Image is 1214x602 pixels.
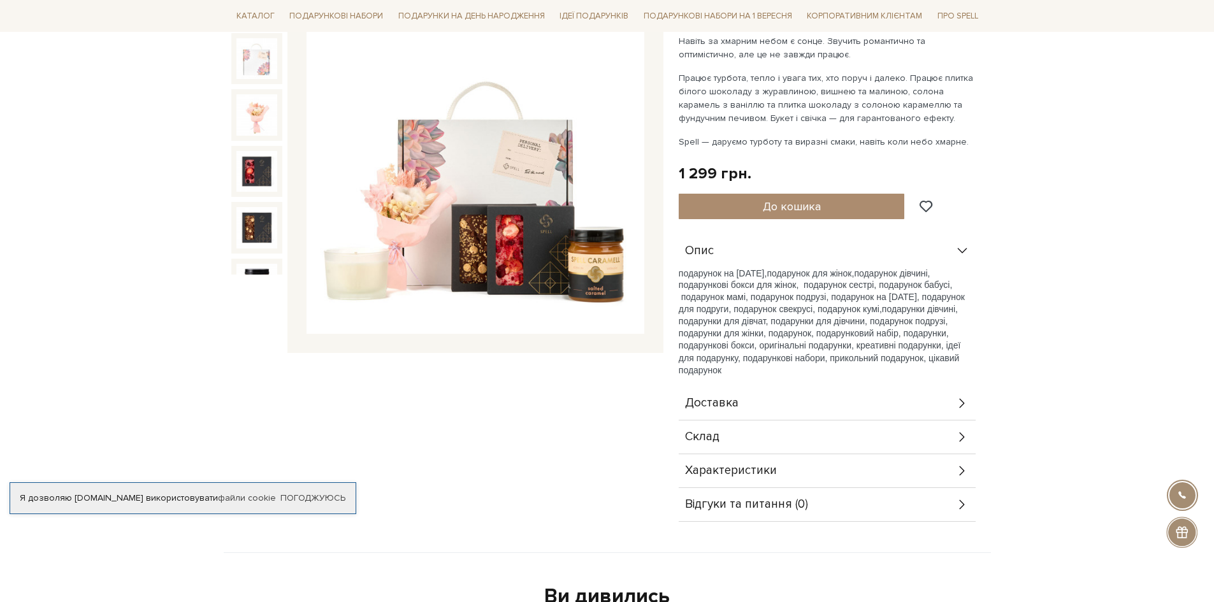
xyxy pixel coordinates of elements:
[679,164,751,183] div: 1 299 грн.
[685,431,719,443] span: Склад
[236,94,277,135] img: Подарунок Сонце з-за хмар
[231,6,280,26] a: Каталог
[685,499,808,510] span: Відгуки та питання (0)
[554,6,633,26] a: Ідеї подарунків
[393,6,550,26] a: Подарунки на День народження
[236,38,277,79] img: Подарунок Сонце з-за хмар
[639,5,797,27] a: Подарункові набори на 1 Вересня
[679,71,978,125] p: Працює турбота, тепло і увага тих, хто поруч і далеко. Працює плитка білого шоколаду з журавлиною...
[679,194,905,219] button: До кошика
[767,268,854,278] span: подарунок для жінок,
[685,245,714,257] span: Опис
[236,264,277,305] img: Подарунок Сонце з-за хмар
[763,199,821,213] span: До кошика
[679,135,978,148] p: Spell — даруємо турботу та виразні смаки, навіть коли небо хмарне.
[679,34,978,61] p: Навіть за хмарним небом є сонце. Звучить романтично та оптимістично, але це не завжди працює.
[280,492,345,504] a: Погоджуюсь
[284,6,388,26] a: Подарункові набори
[679,304,961,375] span: подарунки дівчині, подарунки для дівчат, подарунки для дівчини, подарунок подрузі, подарунки для ...
[236,207,277,248] img: Подарунок Сонце з-за хмар
[679,268,767,278] span: подарунок на [DATE],
[802,5,927,27] a: Корпоративним клієнтам
[932,6,983,26] a: Про Spell
[236,151,277,192] img: Подарунок Сонце з-за хмар
[10,492,356,504] div: Я дозволяю [DOMAIN_NAME] використовувати
[679,268,965,314] span: подарунок дівчині, подарункові бокси для жінок, подарунок сестрі, подарунок бабусі, подарунок мам...
[685,465,777,477] span: Характеристики
[218,492,276,503] a: файли cookie
[685,398,739,409] span: Доставка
